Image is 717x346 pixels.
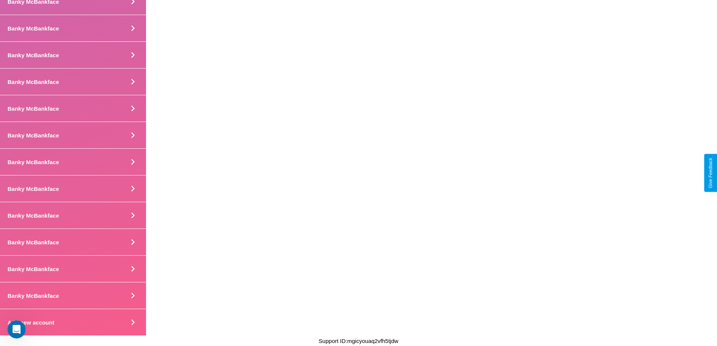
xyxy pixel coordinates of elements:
h4: Banky McBankface [8,186,59,192]
h4: Banky McBankface [8,25,59,32]
h4: Banky McBankface [8,105,59,112]
h4: Banky McBankface [8,159,59,165]
h4: Banky McBankface [8,212,59,219]
h4: Banky McBankface [8,293,59,299]
h4: Banky McBankface [8,52,59,58]
p: Support ID: mgicyouaq2vfh5tjdw [319,336,399,346]
h4: Add new account [8,319,54,326]
div: Give Feedback [708,158,713,188]
h4: Banky McBankface [8,266,59,272]
h4: Banky McBankface [8,239,59,245]
iframe: Intercom live chat [8,320,26,338]
h4: Banky McBankface [8,79,59,85]
h4: Banky McBankface [8,132,59,139]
